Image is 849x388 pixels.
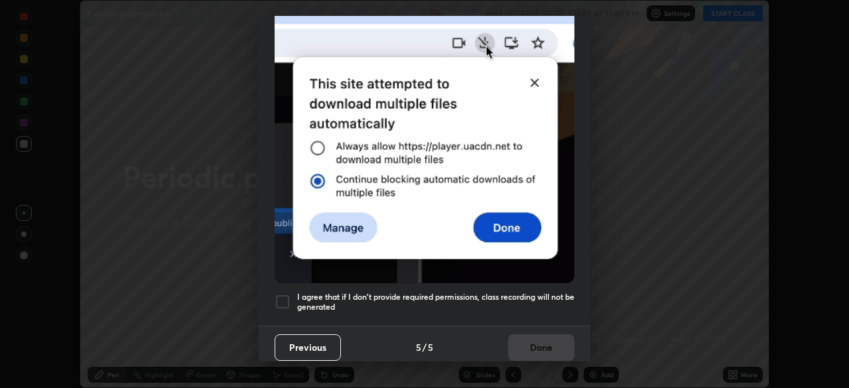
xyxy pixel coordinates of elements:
h4: / [423,340,426,354]
h4: 5 [416,340,421,354]
button: Previous [275,334,341,361]
h5: I agree that if I don't provide required permissions, class recording will not be generated [297,292,574,312]
h4: 5 [428,340,433,354]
